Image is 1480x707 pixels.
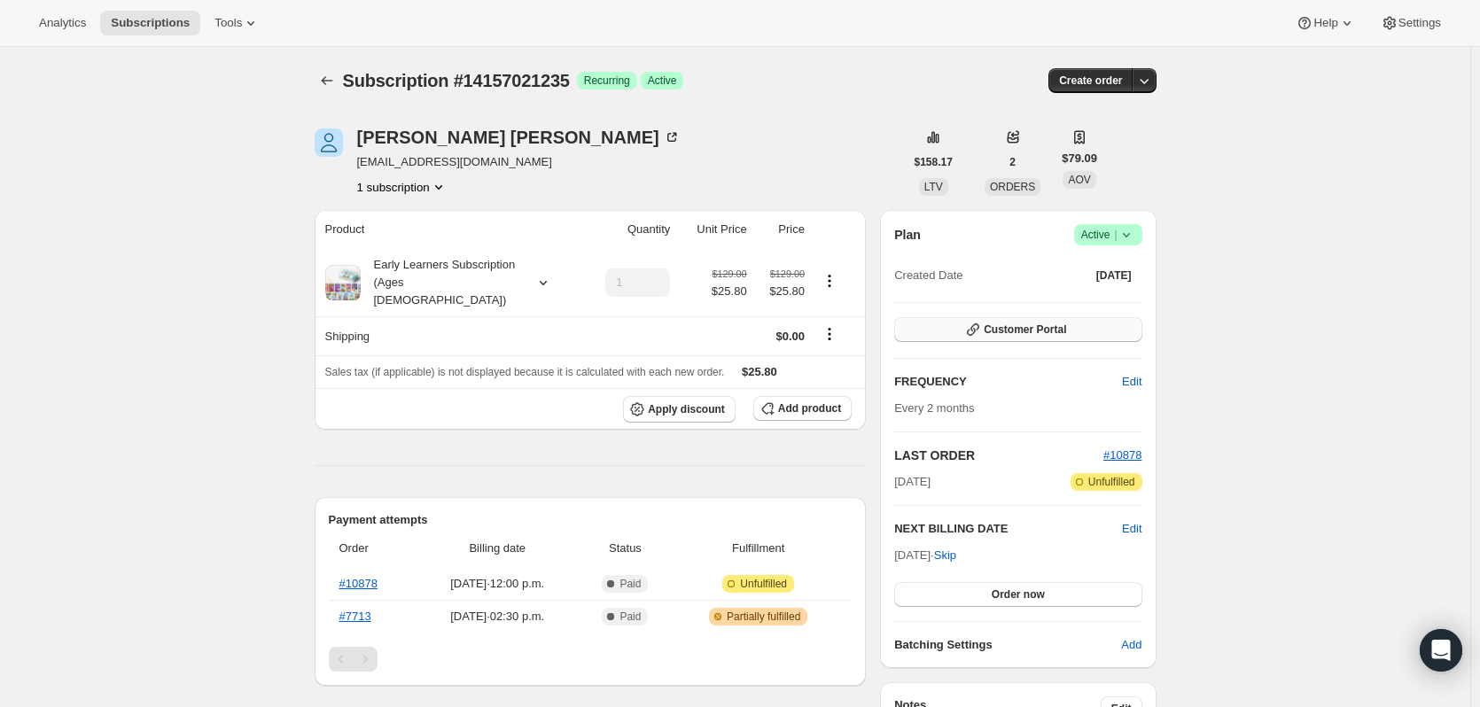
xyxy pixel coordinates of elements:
th: Unit Price [675,210,752,249]
a: #10878 [339,577,378,590]
span: Partially fulfilled [727,610,800,624]
h2: NEXT BILLING DATE [894,520,1122,538]
span: [EMAIL_ADDRESS][DOMAIN_NAME] [357,153,681,171]
button: 2 [999,150,1026,175]
span: ORDERS [990,181,1035,193]
span: Create order [1059,74,1122,88]
span: 2 [1009,155,1016,169]
span: $0.00 [775,330,805,343]
span: [DATE] [1096,268,1132,283]
span: $25.80 [742,365,777,378]
span: Created Date [894,267,962,284]
span: $158.17 [915,155,953,169]
div: [PERSON_NAME] [PERSON_NAME] [357,128,681,146]
span: Unfulfilled [740,577,787,591]
span: Every 2 months [894,401,974,415]
span: Edit [1122,373,1141,391]
a: #7713 [339,610,371,623]
span: $25.80 [712,283,747,300]
span: Sales tax (if applicable) is not displayed because it is calculated with each new order. [325,366,725,378]
span: | [1114,228,1117,242]
div: Early Learners Subscription (Ages [DEMOGRAPHIC_DATA]) [361,256,520,309]
span: Subscriptions [111,16,190,30]
span: Skip [934,547,956,564]
span: Status [586,540,665,557]
button: Help [1285,11,1366,35]
button: Edit [1111,368,1152,396]
span: Customer Portal [984,322,1066,337]
span: Active [1081,226,1135,244]
button: Customer Portal [894,317,1141,342]
span: Tools [214,16,242,30]
span: Help [1313,16,1337,30]
h2: Plan [894,226,921,244]
img: product img [325,265,361,300]
span: Paid [619,577,641,591]
button: Skip [923,541,967,570]
span: Fulfillment [675,540,841,557]
th: Price [752,210,810,249]
button: Analytics [28,11,97,35]
button: Edit [1122,520,1141,538]
span: [DATE] · 12:00 p.m. [420,575,575,593]
button: Product actions [815,271,844,291]
button: Add product [753,396,852,421]
h2: LAST ORDER [894,447,1103,464]
button: Subscriptions [315,68,339,93]
span: Billing date [420,540,575,557]
small: $129.00 [770,268,805,279]
th: Shipping [315,316,581,355]
button: Subscriptions [100,11,200,35]
button: Tools [204,11,270,35]
span: AOV [1068,174,1090,186]
h2: Payment attempts [329,511,853,529]
button: Product actions [357,178,448,196]
span: Subscription #14157021235 [343,71,570,90]
div: Open Intercom Messenger [1420,629,1462,672]
button: [DATE] [1086,263,1142,288]
button: Add [1110,631,1152,659]
th: Quantity [580,210,675,249]
span: Paid [619,610,641,624]
span: Apply discount [648,402,725,416]
span: Recurring [584,74,630,88]
th: Product [315,210,581,249]
span: $25.80 [758,283,805,300]
button: Create order [1048,68,1133,93]
h6: Batching Settings [894,636,1121,654]
th: Order [329,529,415,568]
button: #10878 [1103,447,1141,464]
span: Active [648,74,677,88]
button: Apply discount [623,396,736,423]
span: Add [1121,636,1141,654]
span: LTV [924,181,943,193]
span: [DATE] [894,473,931,491]
button: Settings [1370,11,1452,35]
h2: FREQUENCY [894,373,1122,391]
span: Add product [778,401,841,416]
span: $79.09 [1062,150,1097,167]
span: Settings [1398,16,1441,30]
button: $158.17 [904,150,963,175]
span: Analytics [39,16,86,30]
a: #10878 [1103,448,1141,462]
small: $129.00 [712,268,746,279]
nav: Pagination [329,647,853,672]
span: Order now [992,587,1045,602]
span: [DATE] · 02:30 p.m. [420,608,575,625]
button: Shipping actions [815,324,844,344]
span: Unfulfilled [1088,475,1135,489]
button: Order now [894,582,1141,607]
span: Diana Bendall [315,128,343,157]
span: [DATE] · [894,548,956,562]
